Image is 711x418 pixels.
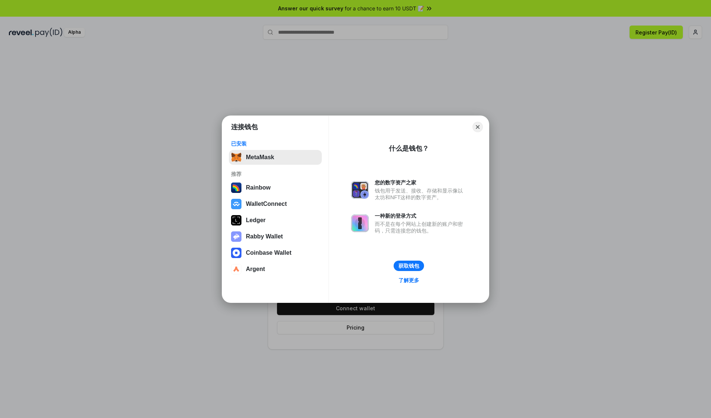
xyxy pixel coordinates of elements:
[231,264,241,274] img: svg+xml,%3Csvg%20width%3D%2228%22%20height%3D%2228%22%20viewBox%3D%220%200%2028%2028%22%20fill%3D...
[231,140,320,147] div: 已安装
[246,233,283,240] div: Rabby Wallet
[351,181,369,199] img: svg+xml,%3Csvg%20xmlns%3D%22http%3A%2F%2Fwww.w3.org%2F2000%2Fsvg%22%20fill%3D%22none%22%20viewBox...
[229,180,322,195] button: Rainbow
[394,275,424,285] a: 了解更多
[398,277,419,284] div: 了解更多
[229,245,322,260] button: Coinbase Wallet
[229,213,322,228] button: Ledger
[351,214,369,232] img: svg+xml,%3Csvg%20xmlns%3D%22http%3A%2F%2Fwww.w3.org%2F2000%2Fsvg%22%20fill%3D%22none%22%20viewBox...
[375,213,467,219] div: 一种新的登录方式
[231,215,241,225] img: svg+xml,%3Csvg%20xmlns%3D%22http%3A%2F%2Fwww.w3.org%2F2000%2Fsvg%22%20width%3D%2228%22%20height%3...
[231,248,241,258] img: svg+xml,%3Csvg%20width%3D%2228%22%20height%3D%2228%22%20viewBox%3D%220%200%2028%2028%22%20fill%3D...
[389,144,429,153] div: 什么是钱包？
[246,154,274,161] div: MetaMask
[246,250,291,256] div: Coinbase Wallet
[231,171,320,177] div: 推荐
[246,266,265,272] div: Argent
[246,184,271,191] div: Rainbow
[229,262,322,277] button: Argent
[229,150,322,165] button: MetaMask
[229,197,322,211] button: WalletConnect
[231,231,241,242] img: svg+xml,%3Csvg%20xmlns%3D%22http%3A%2F%2Fwww.w3.org%2F2000%2Fsvg%22%20fill%3D%22none%22%20viewBox...
[375,187,467,201] div: 钱包用于发送、接收、存储和显示像以太坊和NFT这样的数字资产。
[375,179,467,186] div: 您的数字资产之家
[398,262,419,269] div: 获取钱包
[246,201,287,207] div: WalletConnect
[473,122,483,132] button: Close
[229,229,322,244] button: Rabby Wallet
[231,152,241,163] img: svg+xml,%3Csvg%20fill%3D%22none%22%20height%3D%2233%22%20viewBox%3D%220%200%2035%2033%22%20width%...
[246,217,266,224] div: Ledger
[231,123,258,131] h1: 连接钱包
[394,261,424,271] button: 获取钱包
[231,183,241,193] img: svg+xml,%3Csvg%20width%3D%22120%22%20height%3D%22120%22%20viewBox%3D%220%200%20120%20120%22%20fil...
[375,221,467,234] div: 而不是在每个网站上创建新的账户和密码，只需连接您的钱包。
[231,199,241,209] img: svg+xml,%3Csvg%20width%3D%2228%22%20height%3D%2228%22%20viewBox%3D%220%200%2028%2028%22%20fill%3D...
